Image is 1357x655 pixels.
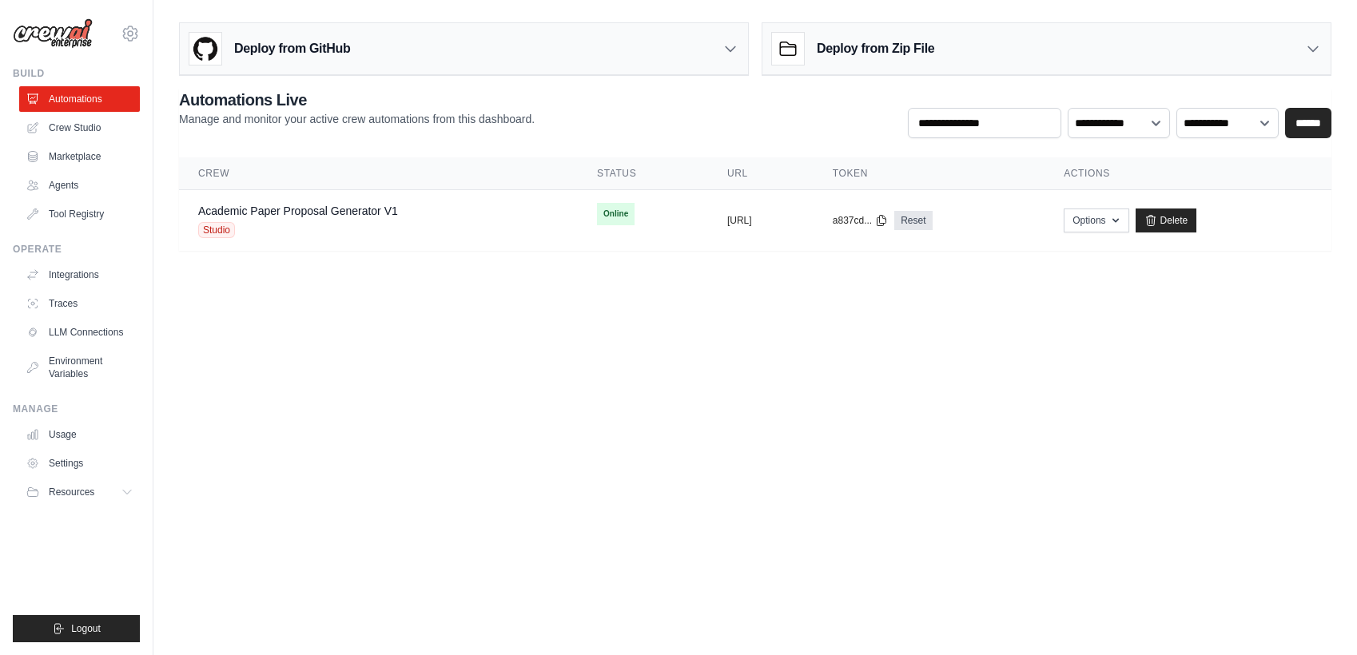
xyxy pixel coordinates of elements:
span: Logout [71,622,101,635]
th: Actions [1045,157,1331,190]
button: Logout [13,615,140,642]
th: URL [708,157,814,190]
button: Options [1064,208,1128,232]
a: Delete [1136,208,1197,232]
span: Resources [49,486,94,498]
span: Studio [198,222,235,238]
th: Crew [179,157,578,190]
h2: Automations Live [179,89,535,111]
p: Manage and monitor your active crew automations from this dashboard. [179,111,535,127]
a: Environment Variables [19,348,140,387]
button: a837cd... [833,214,888,227]
a: Usage [19,422,140,447]
button: Resources [19,479,140,505]
div: Build [13,67,140,80]
h3: Deploy from GitHub [234,39,350,58]
a: Settings [19,451,140,476]
th: Status [578,157,708,190]
a: Integrations [19,262,140,288]
h3: Deploy from Zip File [817,39,934,58]
a: Crew Studio [19,115,140,141]
a: Agents [19,173,140,198]
img: Logo [13,18,93,49]
a: Traces [19,291,140,316]
a: LLM Connections [19,320,140,345]
div: Manage [13,403,140,415]
span: Online [597,203,635,225]
a: Academic Paper Proposal Generator V1 [198,204,398,217]
img: GitHub Logo [189,33,221,65]
div: Operate [13,243,140,256]
a: Automations [19,86,140,112]
a: Reset [894,211,932,230]
th: Token [814,157,1045,190]
a: Tool Registry [19,201,140,227]
a: Marketplace [19,144,140,169]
